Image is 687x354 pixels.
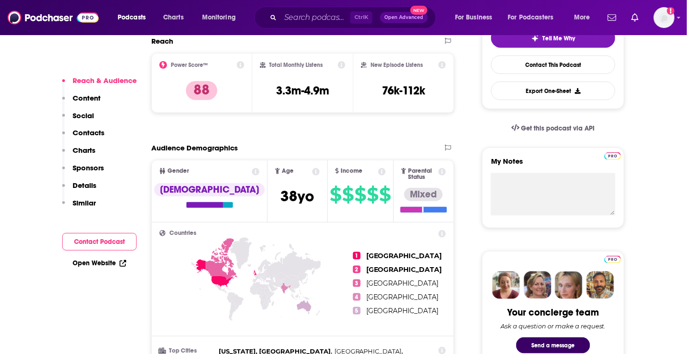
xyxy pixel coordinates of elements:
div: Mixed [404,188,443,201]
h2: Power Score™ [171,62,208,68]
button: open menu [195,10,248,25]
button: Social [62,111,94,129]
a: Open Website [73,259,126,267]
span: Parental Status [408,168,437,180]
p: Similar [73,198,96,207]
button: Export One-Sheet [491,82,615,100]
span: Countries [169,230,196,236]
button: Send a message [516,337,590,354]
span: New [410,6,427,15]
span: [GEOGRAPHIC_DATA] [366,265,442,274]
a: Pro website [604,151,621,160]
span: $ [355,187,366,202]
label: My Notes [491,157,615,173]
button: Open AdvancedNew [380,12,428,23]
div: Your concierge team [508,307,599,318]
img: Barbara Profile [524,271,551,299]
span: Open Advanced [384,15,424,20]
button: Sponsors [62,163,104,181]
button: open menu [448,10,504,25]
span: [GEOGRAPHIC_DATA] [366,293,439,301]
span: 4 [353,293,361,301]
a: Contact This Podcast [491,56,615,74]
p: Social [73,111,94,120]
p: Reach & Audience [73,76,137,85]
img: Podchaser Pro [604,152,621,160]
button: Similar [62,198,96,216]
button: Contact Podcast [62,233,137,251]
span: Tell Me Why [543,35,576,42]
p: Content [73,93,101,102]
button: open menu [502,10,567,25]
span: Age [282,168,294,174]
button: Show profile menu [654,7,675,28]
span: 5 [353,307,361,315]
h2: Reach [151,37,173,46]
span: Charts [163,11,184,24]
button: Contacts [62,128,104,146]
span: 1 [353,252,361,260]
img: tell me why sparkle [531,35,539,42]
img: User Profile [654,7,675,28]
span: Get this podcast via API [521,124,595,132]
a: Get this podcast via API [504,117,603,140]
input: Search podcasts, credits, & more... [280,10,350,25]
p: Contacts [73,128,104,137]
p: 88 [186,81,217,100]
a: Show notifications dropdown [628,9,642,26]
p: Sponsors [73,163,104,172]
span: 2 [353,266,361,273]
img: Podchaser Pro [604,256,621,263]
span: Income [341,168,362,174]
img: Jon Profile [586,271,614,299]
button: Details [62,181,96,198]
img: Sydney Profile [492,271,520,299]
span: [GEOGRAPHIC_DATA] [366,252,442,260]
div: Ask a question or make a request. [501,322,606,330]
button: Reach & Audience [62,76,137,93]
span: Podcasts [118,11,146,24]
span: Logged in as nbaderrubenstein [654,7,675,28]
h3: 76k-112k [382,84,425,98]
div: [DEMOGRAPHIC_DATA] [154,183,265,196]
p: Details [73,181,96,190]
div: Search podcasts, credits, & more... [263,7,445,28]
h3: Top Cities [159,348,215,354]
h2: Audience Demographics [151,143,238,152]
span: [GEOGRAPHIC_DATA] [366,279,439,288]
img: Jules Profile [555,271,583,299]
span: 3 [353,279,361,287]
span: For Podcasters [508,11,554,24]
span: For Business [455,11,492,24]
button: Charts [62,146,95,163]
button: Content [62,93,101,111]
span: Gender [167,168,189,174]
span: $ [330,187,342,202]
h2: Total Monthly Listens [269,62,323,68]
span: $ [367,187,379,202]
span: $ [343,187,354,202]
h3: 3.3m-4.9m [276,84,329,98]
button: open menu [567,10,602,25]
p: Charts [73,146,95,155]
span: 38 yo [280,187,314,205]
span: Ctrl K [350,11,372,24]
svg: Add a profile image [667,7,675,15]
span: [GEOGRAPHIC_DATA] [366,307,439,315]
button: tell me why sparkleTell Me Why [491,28,615,48]
img: Podchaser - Follow, Share and Rate Podcasts [8,9,99,27]
a: Charts [157,10,189,25]
a: Pro website [604,254,621,263]
button: open menu [111,10,158,25]
span: $ [380,187,391,202]
span: Monitoring [202,11,236,24]
span: More [574,11,590,24]
h2: New Episode Listens [371,62,423,68]
a: Show notifications dropdown [604,9,620,26]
